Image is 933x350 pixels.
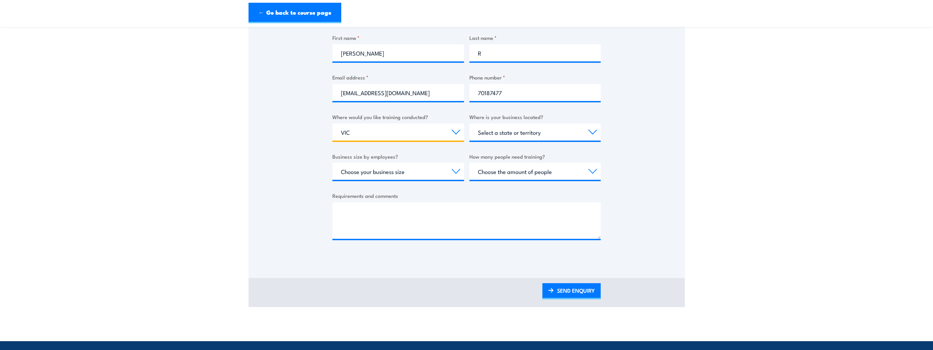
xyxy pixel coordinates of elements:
[332,73,464,81] label: Email address
[542,283,601,299] a: SEND ENQUIRY
[332,113,464,121] label: Where would you like training conducted?
[332,192,601,200] label: Requirements and comments
[332,34,464,42] label: First name
[249,3,341,23] a: ← Go back to course page
[469,73,601,81] label: Phone number
[469,34,601,42] label: Last name
[332,152,464,160] label: Business size by employees?
[469,152,601,160] label: How many people need training?
[469,113,601,121] label: Where is your business located?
